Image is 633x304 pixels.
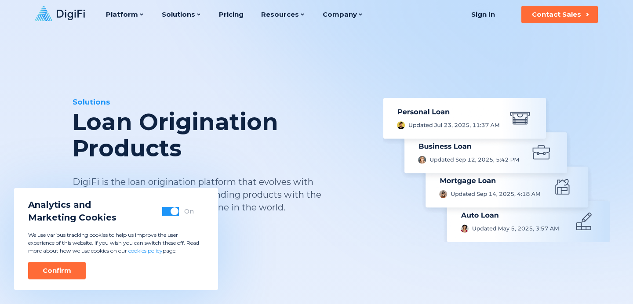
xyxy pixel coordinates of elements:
[73,176,322,214] div: DigiFi is the loan origination platform that evolves with you, combining out-of-the-box lending p...
[532,10,581,19] div: Contact Sales
[460,6,506,23] a: Sign In
[521,6,598,23] button: Contact Sales
[73,109,368,162] div: Loan Origination Products
[43,266,71,275] div: Confirm
[28,211,116,224] span: Marketing Cookies
[184,207,194,216] div: On
[73,97,368,107] div: Solutions
[28,231,204,255] p: We use various tracking cookies to help us improve the user experience of this website. If you wi...
[28,262,86,279] button: Confirm
[28,199,116,211] span: Analytics and
[128,247,163,254] a: cookies policy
